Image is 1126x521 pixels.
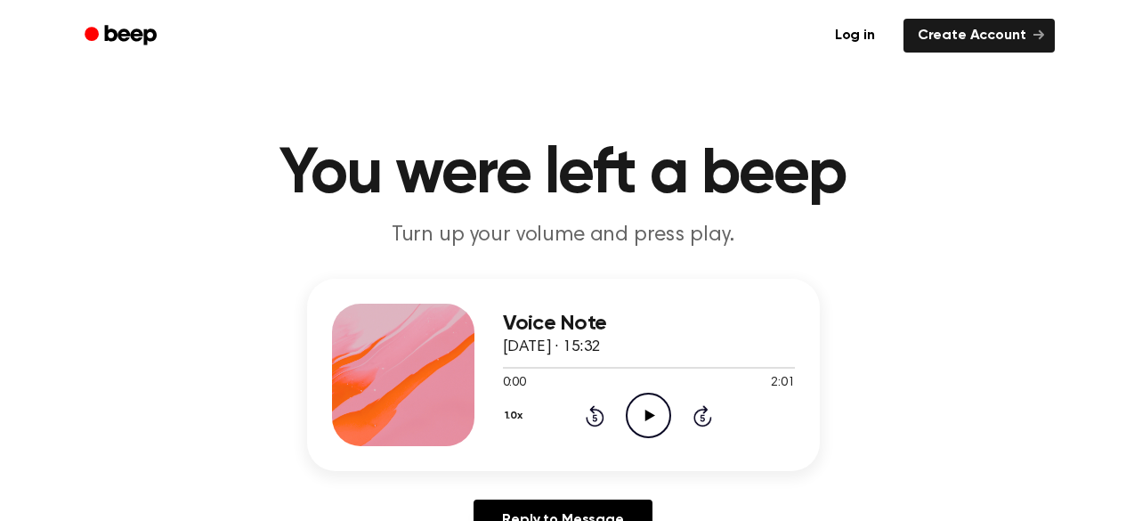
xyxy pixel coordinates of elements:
[503,339,601,355] span: [DATE] · 15:32
[108,142,1019,207] h1: You were left a beep
[771,374,794,393] span: 2:01
[503,374,526,393] span: 0:00
[503,401,530,431] button: 1.0x
[503,312,795,336] h3: Voice Note
[903,19,1055,53] a: Create Account
[222,221,905,250] p: Turn up your volume and press play.
[817,15,893,56] a: Log in
[72,19,173,53] a: Beep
